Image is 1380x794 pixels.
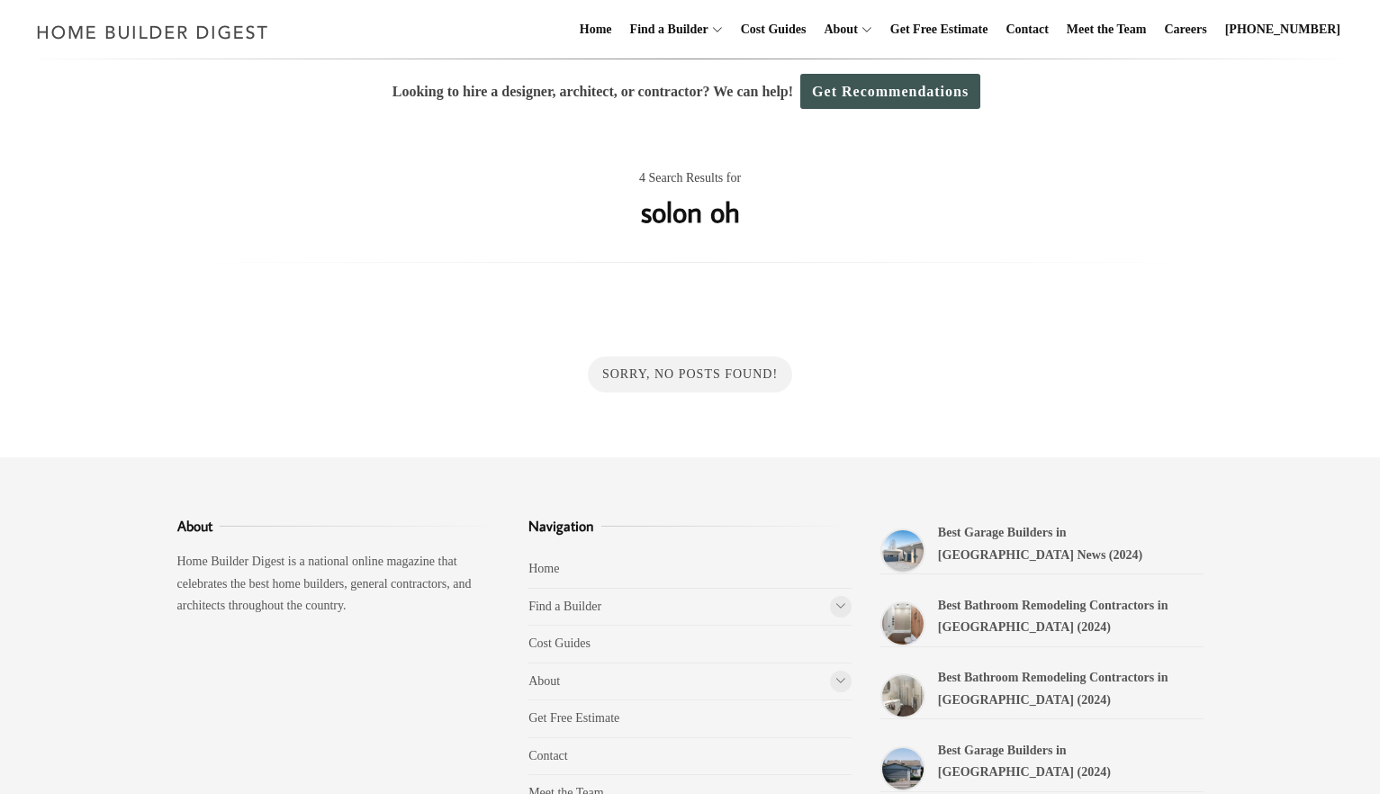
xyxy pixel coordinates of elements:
a: Cost Guides [528,636,591,650]
a: Best Garage Builders in [GEOGRAPHIC_DATA] (2024) [938,744,1111,780]
a: About [528,674,560,688]
div: Sorry, No Posts Found! [588,356,792,393]
a: Find a Builder [623,1,708,59]
a: Best Garage Builders in Newport News (2024) [880,528,925,573]
a: Get Free Estimate [528,711,619,725]
a: Meet the Team [1060,1,1154,59]
h1: solon oh [641,190,740,233]
a: Find a Builder [528,600,601,613]
a: Best Bathroom Remodeling Contractors in [GEOGRAPHIC_DATA] (2024) [938,599,1168,635]
a: [PHONE_NUMBER] [1218,1,1348,59]
h3: Navigation [528,515,852,537]
a: Home [573,1,619,59]
a: Best Bathroom Remodeling Contractors in Hampton (2024) [880,673,925,718]
a: Home [528,562,559,575]
a: Careers [1158,1,1214,59]
p: Home Builder Digest is a national online magazine that celebrates the best home builders, general... [177,551,501,618]
a: Get Free Estimate [883,1,996,59]
img: Home Builder Digest [29,14,276,50]
a: Best Bathroom Remodeling Contractors in [GEOGRAPHIC_DATA] (2024) [938,671,1168,707]
span: 4 Search Results for [639,167,741,190]
a: Best Garage Builders in Norfolk (2024) [880,746,925,791]
h3: About [177,515,501,537]
a: Best Bathroom Remodeling Contractors in Portsmouth (2024) [880,601,925,646]
a: About [816,1,857,59]
a: Get Recommendations [800,74,980,109]
a: Cost Guides [734,1,814,59]
a: Contact [998,1,1055,59]
a: Best Garage Builders in [GEOGRAPHIC_DATA] News (2024) [938,526,1142,562]
a: Contact [528,749,568,762]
